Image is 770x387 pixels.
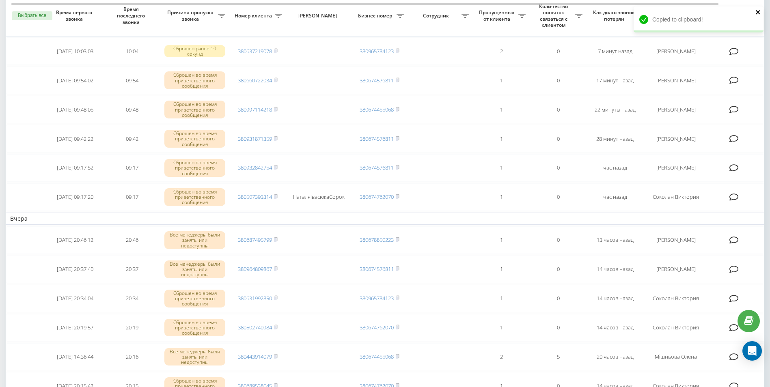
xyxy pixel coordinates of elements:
[587,154,643,182] td: час назад
[53,9,97,22] span: Время первого звонка
[473,125,530,153] td: 1
[104,125,160,153] td: 09:42
[643,154,708,182] td: [PERSON_NAME]
[473,154,530,182] td: 1
[412,13,462,19] span: Сотрудник
[530,285,587,312] td: 0
[360,193,394,200] a: 380674762070
[473,256,530,283] td: 1
[360,135,394,142] a: 380674576811
[47,226,104,254] td: [DATE] 20:46:12
[360,47,394,55] a: 380965784123
[587,67,643,94] td: 17 минут назад
[47,67,104,94] td: [DATE] 09:54:02
[643,37,708,65] td: [PERSON_NAME]
[473,96,530,123] td: 1
[530,314,587,342] td: 0
[238,135,272,142] a: 380931871359
[104,285,160,312] td: 20:34
[643,256,708,283] td: [PERSON_NAME]
[587,256,643,283] td: 14 часов назад
[530,96,587,123] td: 0
[164,260,225,278] div: Все менеджеры были заняты или недоступны
[473,183,530,211] td: 1
[643,67,708,94] td: [PERSON_NAME]
[47,96,104,123] td: [DATE] 09:48:05
[587,96,643,123] td: 22 минуты назад
[238,106,272,113] a: 380997114218
[360,164,394,171] a: 380674576811
[360,106,394,113] a: 380674455068
[238,265,272,273] a: 380964809867
[286,183,351,211] td: НаталяІвасюкаСорок
[530,125,587,153] td: 0
[530,67,587,94] td: 0
[293,13,344,19] span: [PERSON_NAME]
[238,193,272,200] a: 380507393314
[587,285,643,312] td: 14 часов назад
[643,285,708,312] td: Соколан Виктория
[360,236,394,243] a: 380678850223
[104,37,160,65] td: 10:04
[530,256,587,283] td: 0
[47,314,104,342] td: [DATE] 20:19:57
[47,285,104,312] td: [DATE] 20:34:04
[164,348,225,366] div: Все менеджеры были заняты или недоступны
[360,353,394,360] a: 380674455068
[164,290,225,307] div: Сброшен во время приветственного сообщения
[47,183,104,211] td: [DATE] 09:17:20
[164,319,225,337] div: Сброшен во время приветственного сообщения
[238,164,272,171] a: 380932842754
[473,314,530,342] td: 1
[643,226,708,254] td: [PERSON_NAME]
[587,125,643,153] td: 28 минут назад
[104,67,160,94] td: 09:54
[530,226,587,254] td: 0
[47,154,104,182] td: [DATE] 09:17:52
[360,265,394,273] a: 380674576811
[238,77,272,84] a: 380660722034
[643,183,708,211] td: Соколан Виктория
[12,11,52,20] button: Выбрать все
[164,9,218,22] span: Причина пропуска звонка
[534,3,575,28] span: Количество попыток связаться с клиентом
[164,101,225,118] div: Сброшен во время приветственного сообщения
[587,226,643,254] td: 13 часов назад
[238,236,272,243] a: 380687495799
[473,343,530,371] td: 2
[104,183,160,211] td: 09:17
[643,125,708,153] td: [PERSON_NAME]
[634,6,764,32] div: Copied to clipboard!
[104,256,160,283] td: 20:37
[587,314,643,342] td: 14 часов назад
[473,37,530,65] td: 2
[164,130,225,148] div: Сброшен во время приветственного сообщения
[360,295,394,302] a: 380965784123
[530,183,587,211] td: 0
[47,256,104,283] td: [DATE] 20:37:40
[164,159,225,177] div: Сброшен во время приветственного сообщения
[233,13,275,19] span: Номер клиента
[238,324,272,331] a: 380502740984
[164,188,225,206] div: Сброшен во время приветственного сообщения
[530,154,587,182] td: 0
[477,9,518,22] span: Пропущенных от клиента
[47,125,104,153] td: [DATE] 09:42:22
[755,9,761,17] button: close
[530,343,587,371] td: 5
[238,295,272,302] a: 380631992850
[593,9,637,22] span: Как долго звонок потерян
[587,343,643,371] td: 20 часов назад
[104,343,160,371] td: 20:16
[164,45,225,57] div: Сброшен ранее 10 секунд
[473,226,530,254] td: 1
[742,341,762,361] div: Open Intercom Messenger
[530,37,587,65] td: 0
[587,183,643,211] td: час назад
[104,226,160,254] td: 20:46
[360,77,394,84] a: 380674576811
[110,6,154,25] span: Время последнего звонка
[164,71,225,89] div: Сброшен во время приветственного сообщения
[355,13,397,19] span: Бизнес номер
[643,343,708,371] td: Мішньова Олена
